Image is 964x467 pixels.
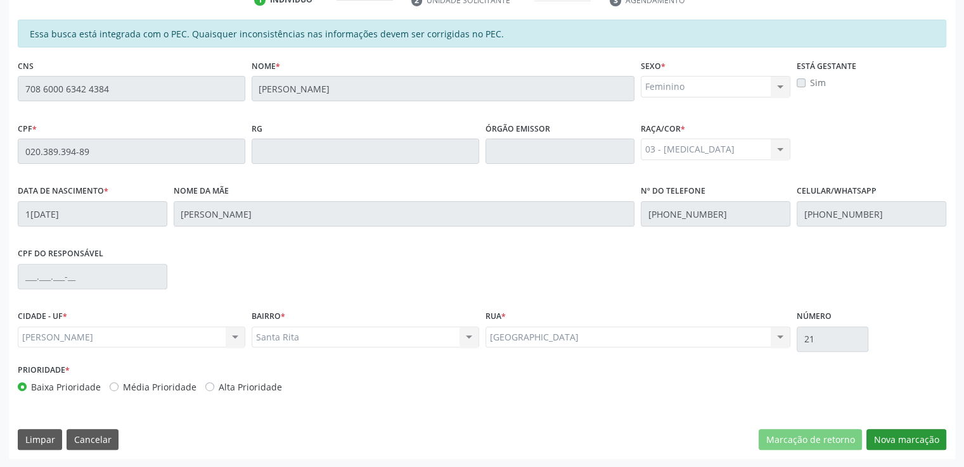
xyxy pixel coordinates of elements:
label: BAIRRO [252,307,285,327]
label: Sim [810,76,826,89]
div: Essa busca está integrada com o PEC. Quaisquer inconsistências nas informações devem ser corrigid... [18,20,946,47]
label: Está gestante [797,56,856,76]
input: (__) _____-_____ [641,201,790,227]
label: Prioridade [18,361,70,380]
button: Nova marcação [866,429,946,451]
label: Baixa Prioridade [31,380,101,394]
label: Órgão emissor [485,119,550,139]
button: Marcação de retorno [759,429,862,451]
label: CIDADE - UF [18,307,67,327]
label: Celular/WhatsApp [797,182,877,201]
label: Sexo [641,56,665,76]
label: Média Prioridade [123,380,196,394]
button: Limpar [18,429,62,451]
label: Nome da mãe [174,182,229,201]
input: (__) _____-_____ [797,201,946,227]
label: CNS [18,56,34,76]
label: Nome [252,56,280,76]
label: CPF do responsável [18,244,103,264]
button: Cancelar [67,429,119,451]
label: RG [252,119,262,139]
label: Nº do Telefone [641,182,705,201]
label: Rua [485,307,506,327]
label: CPF [18,119,37,139]
label: Número [797,307,832,327]
label: Alta Prioridade [219,380,282,394]
label: Data de nascimento [18,182,108,201]
label: Raça/cor [641,119,685,139]
input: __/__/____ [18,201,167,227]
input: ___.___.___-__ [18,264,167,289]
